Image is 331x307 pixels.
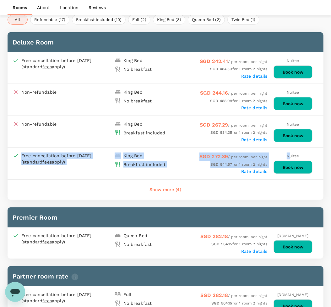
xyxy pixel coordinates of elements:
span: SGD 282.18 [200,233,228,239]
label: Rate details [241,74,268,79]
div: Breakfast included [123,130,165,136]
span: / per room, per night [199,155,268,159]
img: king-bed-icon [115,57,121,64]
span: fees [42,239,52,244]
span: SGD 564.15 [211,301,232,305]
label: Rate details [241,137,268,142]
span: SGD 282.18 [200,292,228,298]
label: Rate details [241,249,268,254]
div: King Bed [123,153,143,159]
button: Breakfast Included (10) [72,15,126,25]
button: Book now [274,161,312,174]
span: for 1 room 2 nights [210,130,267,135]
div: King Bed [123,89,143,95]
div: No breakfast [123,300,152,306]
img: king-bed-icon [115,89,121,95]
span: / per room, per night [200,294,268,298]
span: / per room, per night [200,91,268,96]
button: Show more (4) [141,182,190,197]
span: fees [42,64,52,69]
h6: Partner room rate [13,271,318,281]
span: SGD 242.41 [200,58,228,64]
span: SGD 244.16 [200,90,228,96]
span: for 1 room 2 nights [211,301,267,305]
span: for 1 room 2 nights [210,67,267,71]
span: SGD 272.39 [199,153,228,159]
span: Nuitee [287,59,299,63]
button: Refundable (17) [30,15,69,25]
div: King Bed [123,57,143,64]
span: Nuitee [287,154,299,158]
img: king-bed-icon [115,153,121,159]
img: info-tooltip-icon [71,273,79,281]
span: SGD 564.15 [211,242,232,246]
div: Free cancellation before [DATE] (standard apply) [21,291,115,304]
p: Non-refundable [21,89,57,95]
p: About [37,4,50,11]
button: Book now [274,65,312,79]
div: King Bed [123,121,143,127]
span: SGD 484.50 [210,67,232,71]
img: king-bed-icon [115,232,121,239]
span: / per room, per night [200,60,268,64]
h6: Premier Room [13,212,318,222]
button: Queen Bed (2) [188,15,225,25]
span: for 1 room 2 nights [210,99,267,103]
div: No breakfast [123,98,152,104]
img: double-bed-icon [115,291,121,298]
div: Full [123,291,132,298]
button: Book now [274,97,312,110]
button: Book now [274,240,312,253]
p: Location [60,4,79,11]
div: Breakfast included [123,161,165,168]
span: for 1 room 2 nights [210,162,267,167]
span: fees [42,298,52,303]
span: / per room, per night [200,235,268,239]
button: All [8,15,28,25]
label: Rate details [241,169,268,174]
button: King Bed (8) [153,15,185,25]
div: Free cancellation before [DATE] (standard apply) [21,232,115,245]
span: for 1 room 2 nights [211,242,267,246]
p: Rooms [13,4,27,11]
span: Nuitee [287,90,299,95]
span: Nuitee [287,122,299,127]
span: SGD 544.57 [210,162,232,167]
iframe: Button to launch messaging window [5,282,25,302]
span: SGD 534.35 [210,130,232,135]
div: No breakfast [123,66,152,72]
div: Free cancellation before [DATE] (standard apply) [21,153,115,165]
label: Rate details [241,105,268,110]
div: Free cancellation before [DATE] (standard apply) [21,57,115,70]
h6: Deluxe Room [13,37,318,47]
span: [DOMAIN_NAME] [277,234,309,238]
span: / per room, per night [200,123,268,127]
span: SGD 267.29 [200,122,228,128]
span: fees [42,159,52,164]
div: Queen Bed [123,232,147,239]
button: Twin Bed (1) [227,15,259,25]
span: SGD 488.09 [210,99,232,103]
button: Full (2) [128,15,150,25]
span: [DOMAIN_NAME] [277,293,309,297]
div: No breakfast [123,241,152,247]
button: Book now [274,129,312,142]
p: Reviews [89,4,106,11]
img: king-bed-icon [115,121,121,127]
p: Non-refundable [21,121,57,127]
